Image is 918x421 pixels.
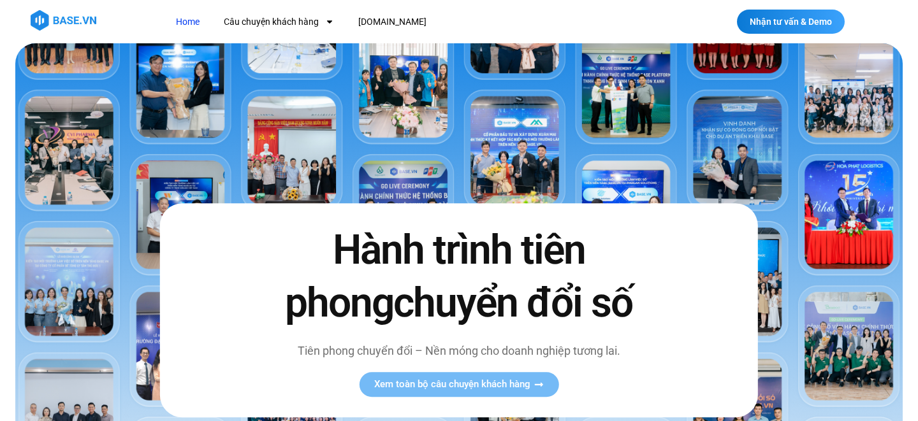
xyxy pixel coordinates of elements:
span: Nhận tư vấn & Demo [750,17,832,26]
span: chuyển đổi số [393,279,632,327]
p: Tiên phong chuyển đổi – Nền móng cho doanh nghiệp tương lai. [258,342,660,359]
a: Câu chuyện khách hàng [214,10,344,34]
a: Nhận tư vấn & Demo [737,10,845,34]
h2: Hành trình tiên phong [258,224,660,329]
nav: Menu [166,10,655,34]
a: Home [166,10,209,34]
a: Xem toàn bộ câu chuyện khách hàng [359,372,558,397]
span: Xem toàn bộ câu chuyện khách hàng [374,380,530,389]
a: [DOMAIN_NAME] [349,10,436,34]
